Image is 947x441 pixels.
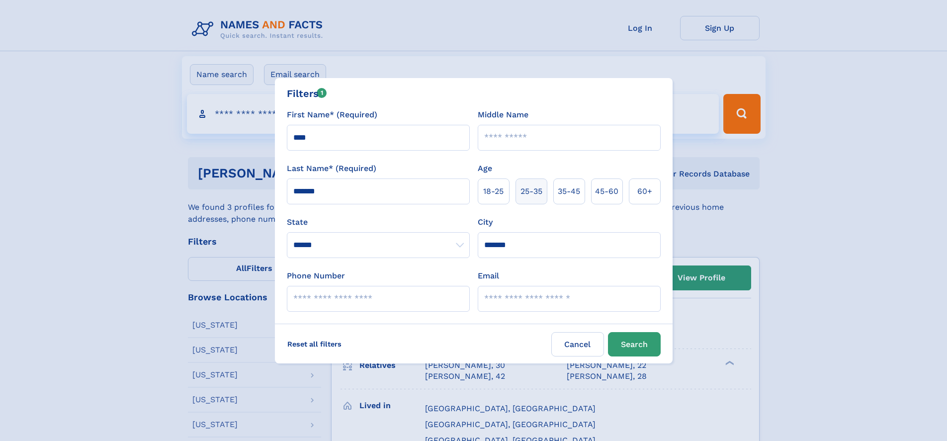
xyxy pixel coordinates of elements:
label: City [478,216,493,228]
span: 25‑35 [520,185,542,197]
label: Middle Name [478,109,528,121]
label: Cancel [551,332,604,356]
label: Email [478,270,499,282]
label: Phone Number [287,270,345,282]
span: 60+ [637,185,652,197]
label: Age [478,163,492,175]
span: 35‑45 [558,185,580,197]
div: Filters [287,86,327,101]
label: First Name* (Required) [287,109,377,121]
label: Last Name* (Required) [287,163,376,175]
label: State [287,216,470,228]
span: 45‑60 [595,185,618,197]
button: Search [608,332,661,356]
span: 18‑25 [483,185,504,197]
label: Reset all filters [281,332,348,356]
